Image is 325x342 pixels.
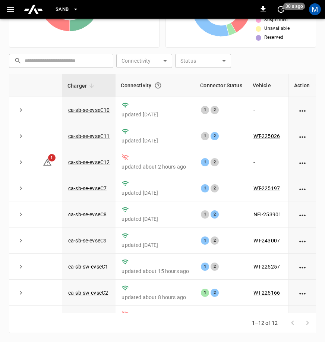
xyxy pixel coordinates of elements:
[298,159,307,166] div: action cell options
[122,111,189,118] p: updated [DATE]
[48,154,56,161] span: 1
[201,132,209,140] div: 1
[211,210,219,219] div: 2
[253,133,280,139] a: WT-225026
[298,211,307,218] div: action cell options
[253,185,280,191] a: WT-225197
[195,74,247,97] th: Connector Status
[122,267,189,275] p: updated about 15 hours ago
[43,159,52,165] a: 1
[68,185,107,191] a: ca-sb-se-evseC7
[201,210,209,219] div: 1
[151,79,165,92] button: Connection between the charger and our software.
[68,264,108,270] a: ca-sb-sw-evseC1
[68,238,107,244] a: ca-sb-se-evseC9
[122,137,189,144] p: updated [DATE]
[201,158,209,166] div: 1
[253,238,280,244] a: WT-243007
[253,264,280,270] a: WT-225257
[253,211,282,217] a: NFI-253901
[15,287,26,298] button: expand row
[15,104,26,116] button: expand row
[309,3,321,15] div: profile-icon
[252,319,278,327] p: 1–12 of 12
[211,184,219,192] div: 2
[211,236,219,245] div: 2
[247,306,288,332] td: -
[264,34,283,41] span: Reserved
[298,289,307,296] div: action cell options
[122,215,189,223] p: updated [DATE]
[211,106,219,114] div: 2
[23,2,43,16] img: ampcontrol.io logo
[211,158,219,166] div: 2
[201,236,209,245] div: 1
[264,25,290,32] span: Unavailable
[122,163,189,170] p: updated about 2 hours ago
[68,211,107,217] a: ca-sb-se-evseC8
[122,189,189,197] p: updated [DATE]
[68,107,110,113] a: ca-sb-se-evseC10
[15,131,26,142] button: expand row
[211,289,219,297] div: 2
[298,106,307,114] div: action cell options
[298,237,307,244] div: action cell options
[247,149,288,175] td: -
[68,133,110,139] a: ca-sb-se-evseC11
[122,241,189,249] p: updated [DATE]
[298,263,307,270] div: action cell options
[15,183,26,194] button: expand row
[211,132,219,140] div: 2
[201,289,209,297] div: 1
[264,16,288,24] span: Suspended
[201,263,209,271] div: 1
[288,74,316,97] th: Action
[298,132,307,140] div: action cell options
[275,3,287,15] button: set refresh interval
[253,290,280,296] a: WT-225166
[283,3,305,10] span: 30 s ago
[68,290,108,296] a: ca-sb-sw-evseC2
[56,5,69,14] span: SanB
[247,97,288,123] td: -
[211,263,219,271] div: 2
[15,261,26,272] button: expand row
[298,185,307,192] div: action cell options
[201,184,209,192] div: 1
[15,209,26,220] button: expand row
[15,157,26,168] button: expand row
[121,79,190,92] div: Connectivity
[67,81,97,90] span: Charger
[53,2,82,17] button: SanB
[68,159,110,165] a: ca-sb-se-evseC12
[15,235,26,246] button: expand row
[201,106,209,114] div: 1
[247,74,288,97] th: Vehicle
[122,294,189,301] p: updated about 8 hours ago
